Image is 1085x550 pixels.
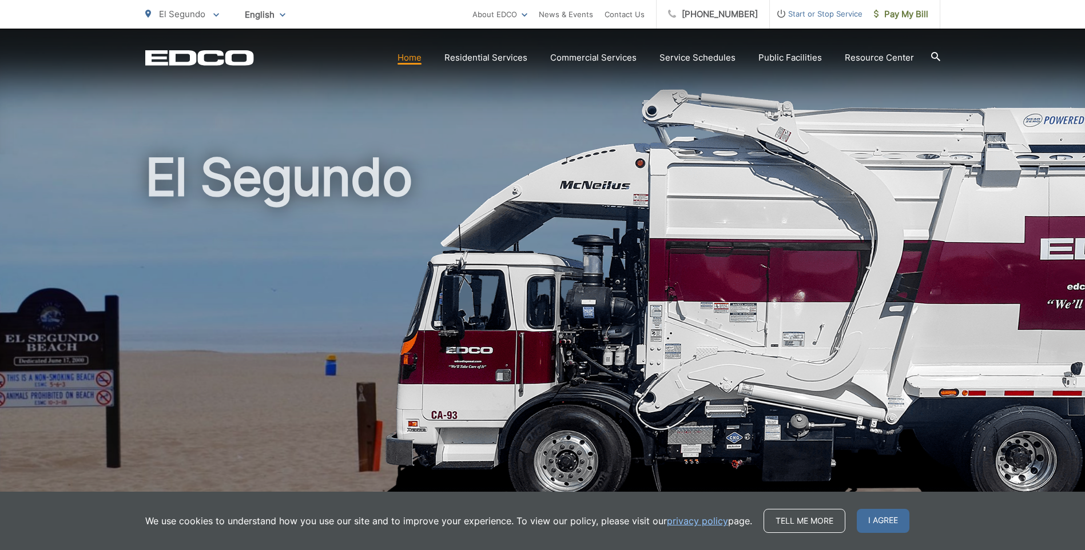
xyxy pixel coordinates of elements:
[758,51,822,65] a: Public Facilities
[236,5,294,25] span: English
[145,514,752,528] p: We use cookies to understand how you use our site and to improve your experience. To view our pol...
[444,51,527,65] a: Residential Services
[764,509,845,533] a: Tell me more
[857,509,909,533] span: I agree
[145,149,940,511] h1: El Segundo
[667,514,728,528] a: privacy policy
[845,51,914,65] a: Resource Center
[145,50,254,66] a: EDCD logo. Return to the homepage.
[550,51,637,65] a: Commercial Services
[472,7,527,21] a: About EDCO
[659,51,736,65] a: Service Schedules
[874,7,928,21] span: Pay My Bill
[605,7,645,21] a: Contact Us
[398,51,422,65] a: Home
[539,7,593,21] a: News & Events
[159,9,205,19] span: El Segundo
